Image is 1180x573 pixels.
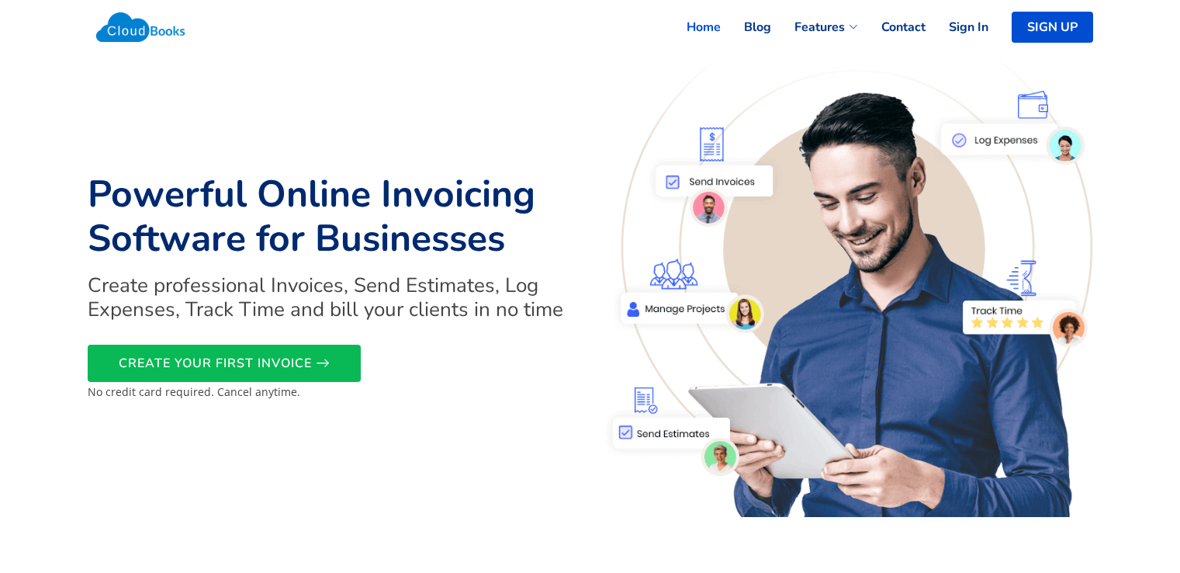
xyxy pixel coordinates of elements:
a: Blog [721,10,771,44]
a: Contact [858,10,926,44]
small: No credit card required. Cancel anytime. [88,384,300,399]
a: CREATE YOUR FIRST INVOICE [88,345,361,382]
img: Cloudbooks Logo [88,4,194,50]
a: SIGN UP [1012,12,1093,43]
a: Features [771,10,858,44]
h2: Create professional Invoices, Send Estimates, Log Expenses, Track Time and bill your clients in n... [88,273,581,321]
a: Home [663,10,721,44]
h1: Powerful Online Invoicing Software for Businesses [88,172,581,262]
span: Features [794,18,845,36]
a: Sign In [926,10,988,44]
